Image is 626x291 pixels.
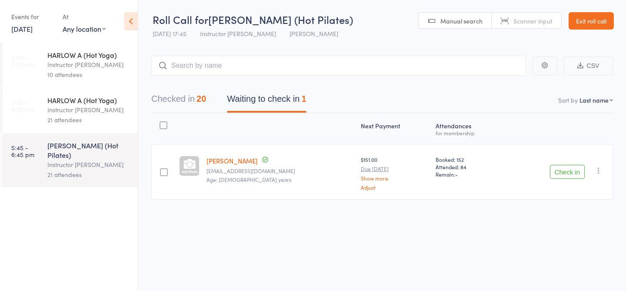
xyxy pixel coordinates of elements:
a: Exit roll call [569,12,614,30]
div: 1 [301,94,306,104]
div: Instructor [PERSON_NAME] [47,60,130,70]
div: Last name [579,96,609,104]
small: elohugo@icloud.com [206,168,353,174]
time: 4:30 - 5:30 pm [11,99,34,113]
span: [DATE] 17:45 [153,29,186,38]
time: 5:45 - 6:45 pm [11,144,34,158]
a: Adjust [361,184,429,190]
div: 10 attendees [47,70,130,80]
div: Instructor [PERSON_NAME] [47,160,130,170]
button: Waiting to check in1 [227,90,306,113]
small: Due [DATE] [361,166,429,172]
a: [DATE] [11,24,33,33]
div: At [63,10,106,24]
a: Show more [361,175,429,181]
div: for membership [436,130,502,136]
div: HARLOW A (Hot Yoga) [47,50,130,60]
span: Manual search [440,17,483,25]
span: Scanner input [513,17,553,25]
div: [PERSON_NAME] (Hot Pilates) [47,140,130,160]
span: Instructor [PERSON_NAME] [200,29,276,38]
span: Roll Call for [153,12,208,27]
div: Instructor [PERSON_NAME] [47,105,130,115]
button: Check in [550,165,585,179]
span: [PERSON_NAME] [290,29,338,38]
button: Checked in20 [151,90,206,113]
span: Attended: 84 [436,163,502,171]
div: Any location [63,24,106,33]
div: 21 attendees [47,115,130,125]
input: Search by name [151,56,526,76]
div: Next Payment [357,117,432,140]
div: Events for [11,10,54,24]
a: 5:50 -6:50 amHARLOW A (Hot Yoga)Instructor [PERSON_NAME]10 attendees [3,43,138,87]
time: 5:50 - 6:50 am [11,54,34,67]
div: $151.00 [361,156,429,190]
span: - [455,171,458,178]
a: 5:45 -6:45 pm[PERSON_NAME] (Hot Pilates)Instructor [PERSON_NAME]21 attendees [3,133,138,187]
span: Remain: [436,171,502,178]
a: [PERSON_NAME] [206,156,258,165]
div: Atten­dances [432,117,506,140]
span: [PERSON_NAME] (Hot Pilates) [208,12,353,27]
div: HARLOW A (Hot Yoga) [47,95,130,105]
a: 4:30 -5:30 pmHARLOW A (Hot Yoga)Instructor [PERSON_NAME]21 attendees [3,88,138,132]
div: 21 attendees [47,170,130,180]
button: CSV [563,57,613,75]
div: 20 [196,94,206,104]
label: Sort by [558,96,578,104]
span: Booked: 152 [436,156,502,163]
span: Age: [DEMOGRAPHIC_DATA] years [206,176,291,183]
